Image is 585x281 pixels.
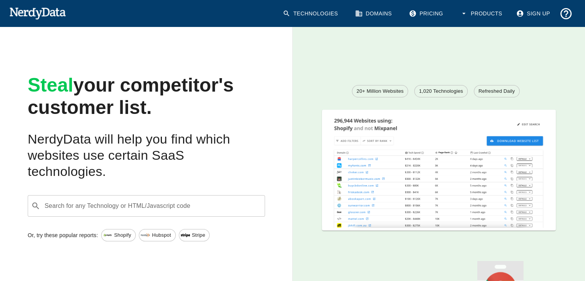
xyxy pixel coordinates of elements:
[474,85,520,97] a: Refreshed Daily
[352,85,408,97] a: 20+ Million Websites
[404,4,449,23] a: Pricing
[139,229,175,241] a: Hubspot
[322,110,556,228] img: A screenshot of a report showing the total number of websites using Shopify
[512,4,556,23] a: Sign Up
[101,229,136,241] a: Shopify
[148,231,175,239] span: Hubspot
[188,231,210,239] span: Stripe
[556,4,576,23] button: Support and Documentation
[350,4,398,23] a: Domains
[278,4,344,23] a: Technologies
[28,74,265,119] h1: your competitor's customer list.
[474,87,519,95] span: Refreshed Daily
[415,87,467,95] span: 1,020 Technologies
[28,131,265,180] h2: NerdyData will help you find which websites use certain SaaS technologies.
[179,229,210,241] a: Stripe
[110,231,135,239] span: Shopify
[28,74,73,96] span: Steal
[9,5,66,21] img: NerdyData.com
[28,231,98,239] p: Or, try these popular reports:
[455,4,508,23] button: Products
[352,87,408,95] span: 20+ Million Websites
[414,85,468,97] a: 1,020 Technologies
